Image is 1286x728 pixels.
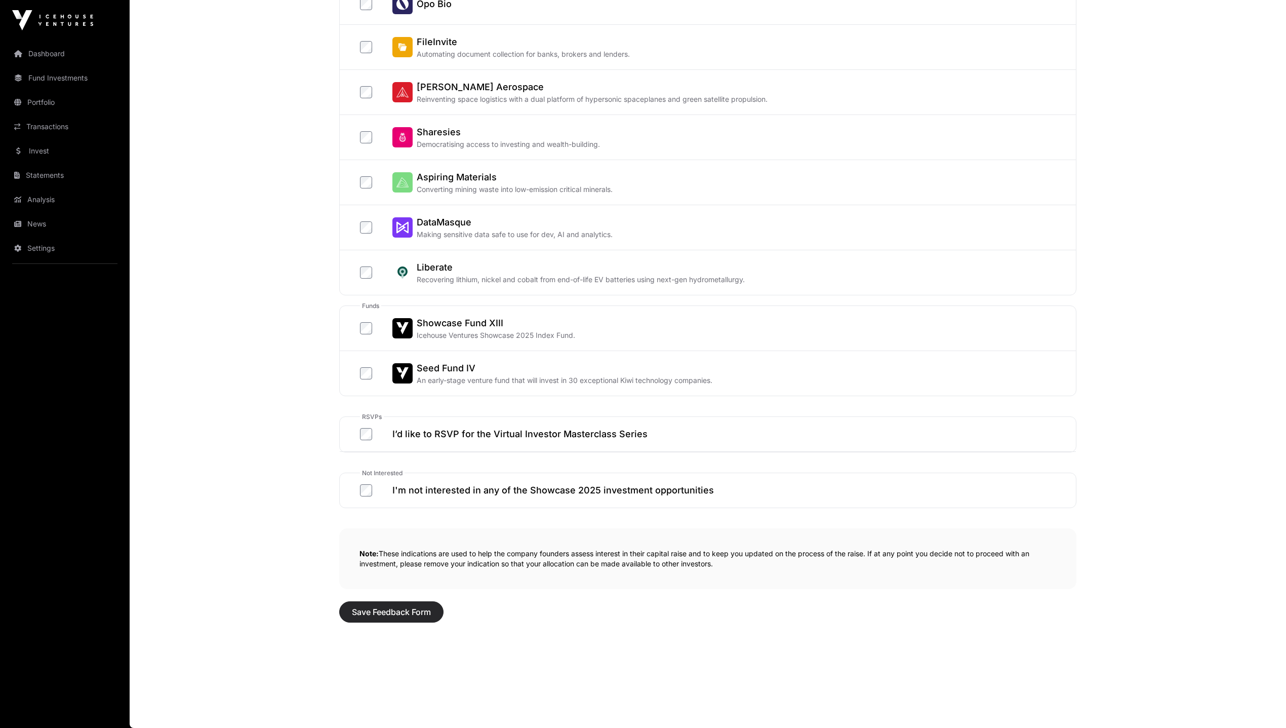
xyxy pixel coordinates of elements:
[360,86,372,98] input: Dawn Aerospace[PERSON_NAME] AerospaceReinventing space logistics with a dual platform of hyperson...
[360,484,372,496] input: I'm not interested in any of the Showcase 2025 investment opportunities
[8,188,122,211] a: Analysis
[417,330,575,340] p: Icehouse Ventures Showcase 2025 Index Fund.
[352,606,431,618] span: Save Feedback Form
[360,322,372,334] input: Showcase Fund XIIIShowcase Fund XIIIIcehouse Ventures Showcase 2025 Index Fund.
[339,528,1076,589] p: These indications are used to help the company founders assess interest in their capital raise an...
[8,67,122,89] a: Fund Investments
[417,94,768,104] p: Reinventing space logistics with a dual platform of hypersonic spaceplanes and green satellite pr...
[392,127,413,147] img: Sharesies
[8,91,122,113] a: Portfolio
[360,41,372,53] input: FileInviteFileInviteAutomating document collection for banks, brokers and lenders.
[360,131,372,143] input: SharesiesSharesiesDemocratising access to investing and wealth-building.
[360,469,405,477] span: Not Interested
[360,302,381,310] span: funds
[417,35,630,49] h2: FileInvite
[392,172,413,193] img: Aspiring Materials
[392,483,714,497] h2: I'm not interested in any of the Showcase 2025 investment opportunities
[417,80,768,94] h2: [PERSON_NAME] Aerospace
[360,221,372,234] input: DataMasqueDataMasqueMaking sensitive data safe to use for dev, AI and analytics.
[417,125,600,139] h2: Sharesies
[8,43,122,65] a: Dashboard
[8,140,122,162] a: Invest
[417,229,613,240] p: Making sensitive data safe to use for dev, AI and analytics.
[417,260,745,275] h2: Liberate
[360,266,372,279] input: LiberateLiberateRecovering lithium, nickel and cobalt from end-of-life EV batteries using next-ge...
[392,217,413,238] img: DataMasque
[8,116,122,138] a: Transactions
[8,164,122,186] a: Statements
[392,37,413,57] img: FileInvite
[392,427,648,441] h2: I’d like to RSVP for the Virtual Investor Masterclass Series
[360,428,372,440] input: I’d like to RSVP for the Virtual Investor Masterclass Series
[417,375,712,386] p: An early-stage venture fund that will invest in 30 exceptional Kiwi technology companies.
[417,49,630,59] p: Automating document collection for banks, brokers and lenders.
[392,262,413,283] img: Liberate
[417,184,613,195] p: Converting mining waste into low-emission critical minerals.
[360,413,384,421] span: RSVPs
[1235,679,1286,728] iframe: Chat Widget
[8,213,122,235] a: News
[417,275,745,285] p: Recovering lithium, nickel and cobalt from end-of-life EV batteries using next-gen hydrometallurgy.
[392,318,413,338] img: Showcase Fund XIII
[392,82,413,102] img: Dawn Aerospace
[417,139,600,149] p: Democratising access to investing and wealth-building.
[417,361,712,375] h2: Seed Fund IV
[8,237,122,259] a: Settings
[359,549,379,558] strong: Note:
[360,176,372,188] input: Aspiring MaterialsAspiring MaterialsConverting mining waste into low-emission critical minerals.
[360,367,372,379] input: Seed Fund IVSeed Fund IVAn early-stage venture fund that will invest in 30 exceptional Kiwi techn...
[12,10,93,30] img: Icehouse Ventures Logo
[339,601,444,623] button: Save Feedback Form
[417,215,613,229] h2: DataMasque
[417,170,613,184] h2: Aspiring Materials
[392,363,413,384] img: Seed Fund IV
[417,316,575,330] h2: Showcase Fund XIII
